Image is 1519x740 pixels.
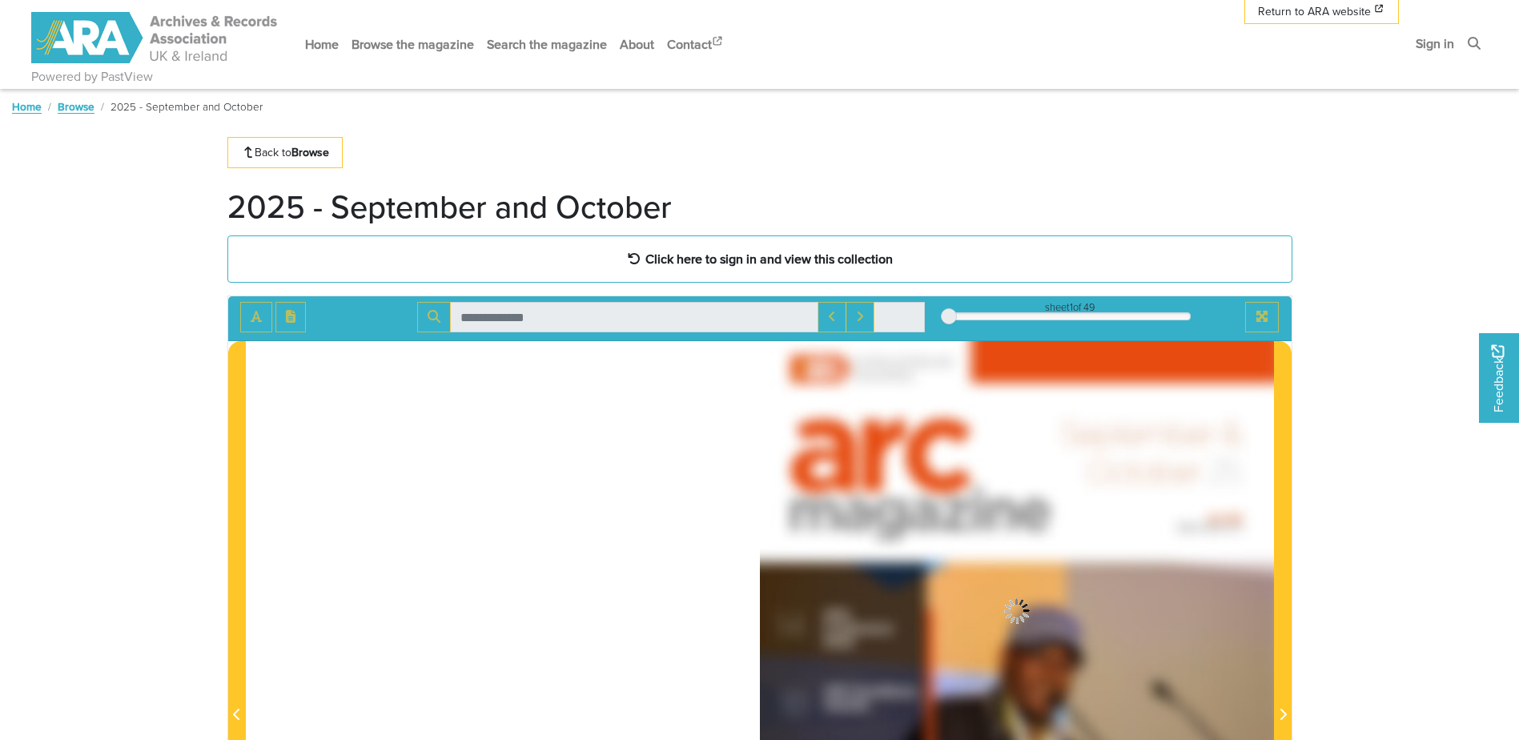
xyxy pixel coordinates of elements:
[450,302,818,332] input: Search for
[846,302,874,332] button: Next Match
[1489,344,1508,412] span: Feedback
[1245,302,1279,332] button: Full screen mode
[227,235,1292,283] a: Click here to sign in and view this collection
[31,12,279,63] img: ARA - ARC Magazine | Powered by PastView
[299,23,345,66] a: Home
[240,302,272,332] button: Toggle text selection (Alt+T)
[1258,3,1371,20] span: Return to ARA website
[480,23,613,66] a: Search the magazine
[818,302,846,332] button: Previous Match
[1409,22,1461,65] a: Sign in
[949,300,1191,315] div: sheet of 49
[661,23,731,66] a: Contact
[227,187,672,226] h1: 2025 - September and October
[275,302,306,332] button: Open transcription window
[613,23,661,66] a: About
[31,3,279,73] a: ARA - ARC Magazine | Powered by PastView logo
[291,144,329,160] strong: Browse
[645,250,893,267] strong: Click here to sign in and view this collection
[31,67,153,86] a: Powered by PastView
[417,302,451,332] button: Search
[12,99,42,115] a: Home
[1479,333,1519,423] a: Would you like to provide feedback?
[227,137,344,168] a: Back toBrowse
[1070,300,1073,315] span: 1
[111,99,263,115] span: 2025 - September and October
[345,23,480,66] a: Browse the magazine
[58,99,94,115] a: Browse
